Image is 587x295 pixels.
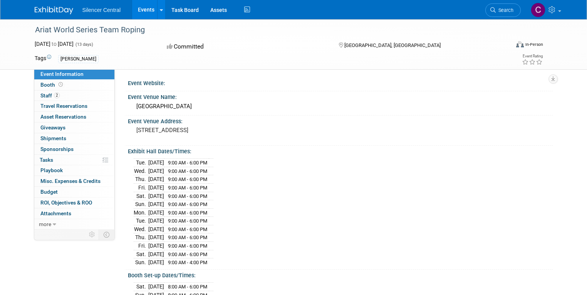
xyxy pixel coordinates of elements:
td: Sun. [134,258,148,267]
span: Booth not reserved yet [57,82,64,87]
td: Mon. [134,208,148,217]
span: 9:00 AM - 6:00 PM [168,168,207,174]
span: Playbook [40,167,63,173]
td: [DATE] [148,233,164,242]
div: Event Venue Address: [128,116,553,125]
span: Misc. Expenses & Credits [40,178,101,184]
span: Asset Reservations [40,114,86,120]
img: Format-Inperson.png [516,41,524,47]
a: Sponsorships [34,144,114,154]
span: Staff [40,92,60,99]
span: Event Information [40,71,84,77]
a: Giveaways [34,122,114,133]
span: more [39,221,51,227]
img: Carin Froehlich [531,3,545,17]
td: [DATE] [148,250,164,258]
td: Thu. [134,233,148,242]
div: Event Format [468,40,543,52]
td: Wed. [134,167,148,175]
td: [DATE] [148,167,164,175]
span: Budget [40,189,58,195]
span: Giveaways [40,124,65,131]
td: [DATE] [148,258,164,267]
a: Staff2 [34,91,114,101]
span: [DATE] [DATE] [35,41,74,47]
td: [DATE] [148,283,164,291]
td: [DATE] [148,192,164,200]
span: 9:00 AM - 6:00 PM [168,193,207,199]
div: Event Website: [128,77,553,87]
td: Wed. [134,225,148,233]
span: Search [496,7,513,13]
td: Tue. [134,159,148,167]
td: [DATE] [148,184,164,192]
span: [GEOGRAPHIC_DATA], [GEOGRAPHIC_DATA] [344,42,441,48]
td: Sun. [134,200,148,209]
td: Thu. [134,175,148,184]
div: Exhibit Hall Dates/Times: [128,146,553,155]
span: Attachments [40,210,71,216]
td: Sat. [134,192,148,200]
div: Event Venue Name: [128,91,553,101]
span: 9:00 AM - 6:00 PM [168,210,207,216]
td: Toggle Event Tabs [99,230,114,240]
span: 9:00 AM - 6:00 PM [168,218,207,224]
span: 9:00 AM - 6:00 PM [168,235,207,240]
td: [DATE] [148,175,164,184]
span: Shipments [40,135,66,141]
td: Tue. [134,217,148,225]
a: Asset Reservations [34,112,114,122]
span: Booth [40,82,64,88]
div: Committed [164,40,326,54]
td: Tags [35,54,51,63]
a: Budget [34,187,114,197]
a: Misc. Expenses & Credits [34,176,114,186]
td: [DATE] [148,200,164,209]
span: 9:00 AM - 6:00 PM [168,251,207,257]
a: Booth [34,80,114,90]
td: Sat. [134,283,148,291]
span: 8:00 AM - 6:00 PM [168,284,207,290]
td: Fri. [134,241,148,250]
span: 9:00 AM - 6:00 PM [168,201,207,207]
a: more [34,219,114,230]
a: Attachments [34,208,114,219]
a: Search [485,3,521,17]
span: Tasks [40,157,53,163]
img: ExhibitDay [35,7,73,14]
pre: [STREET_ADDRESS] [136,127,297,134]
span: (13 days) [75,42,93,47]
a: Playbook [34,165,114,176]
a: ROI, Objectives & ROO [34,198,114,208]
span: 9:00 AM - 6:00 PM [168,176,207,182]
td: [DATE] [148,208,164,217]
td: Personalize Event Tab Strip [86,230,99,240]
td: [DATE] [148,159,164,167]
span: to [50,41,58,47]
span: 9:00 AM - 6:00 PM [168,243,207,249]
span: 2 [54,92,60,98]
a: Shipments [34,133,114,144]
div: Event Rating [522,54,543,58]
span: Sponsorships [40,146,74,152]
td: Sat. [134,250,148,258]
span: ROI, Objectives & ROO [40,199,92,206]
span: Travel Reservations [40,103,87,109]
td: [DATE] [148,241,164,250]
span: Silencer Central [82,7,121,13]
div: Ariat World Series Team Roping [32,23,500,37]
a: Tasks [34,155,114,165]
div: Booth Set-up Dates/Times: [128,270,553,279]
td: [DATE] [148,217,164,225]
a: Travel Reservations [34,101,114,111]
td: [DATE] [148,225,164,233]
a: Event Information [34,69,114,79]
span: 9:00 AM - 6:00 PM [168,226,207,232]
td: Fri. [134,184,148,192]
div: In-Person [525,42,543,47]
span: 9:00 AM - 4:00 PM [168,260,207,265]
span: 9:00 AM - 6:00 PM [168,185,207,191]
div: [PERSON_NAME] [58,55,99,63]
span: 9:00 AM - 6:00 PM [168,160,207,166]
div: [GEOGRAPHIC_DATA] [134,101,547,112]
